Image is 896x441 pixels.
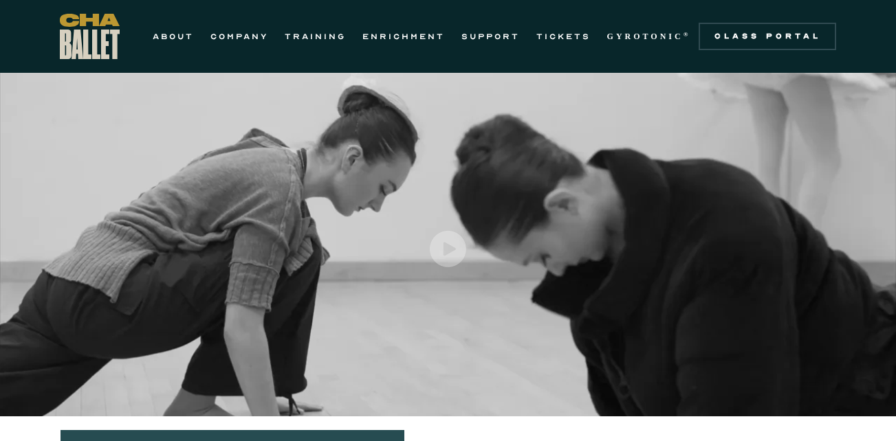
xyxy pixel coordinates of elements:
a: SUPPORT [461,28,520,45]
a: ABOUT [153,28,194,45]
a: Class Portal [699,23,836,50]
a: COMPANY [210,28,268,45]
a: home [60,14,120,59]
a: GYROTONIC® [607,28,691,45]
sup: ® [684,31,691,38]
a: TICKETS [536,28,591,45]
a: TRAINING [285,28,346,45]
strong: GYROTONIC [607,32,684,41]
a: ENRICHMENT [362,28,445,45]
div: Class Portal [707,31,828,42]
